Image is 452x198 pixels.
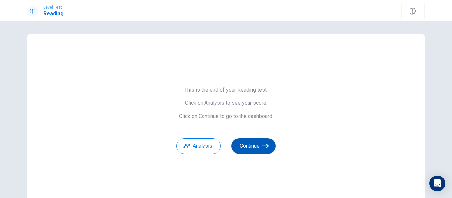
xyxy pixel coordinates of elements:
span: This is the end of your Reading test. Click on Analysis to see your score. Click on Continue to g... [176,87,276,120]
button: Continue [231,138,276,154]
span: Level Test [43,5,64,10]
h1: Reading [43,10,64,18]
div: Open Intercom Messenger [429,176,445,191]
button: Analysis [176,138,221,154]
